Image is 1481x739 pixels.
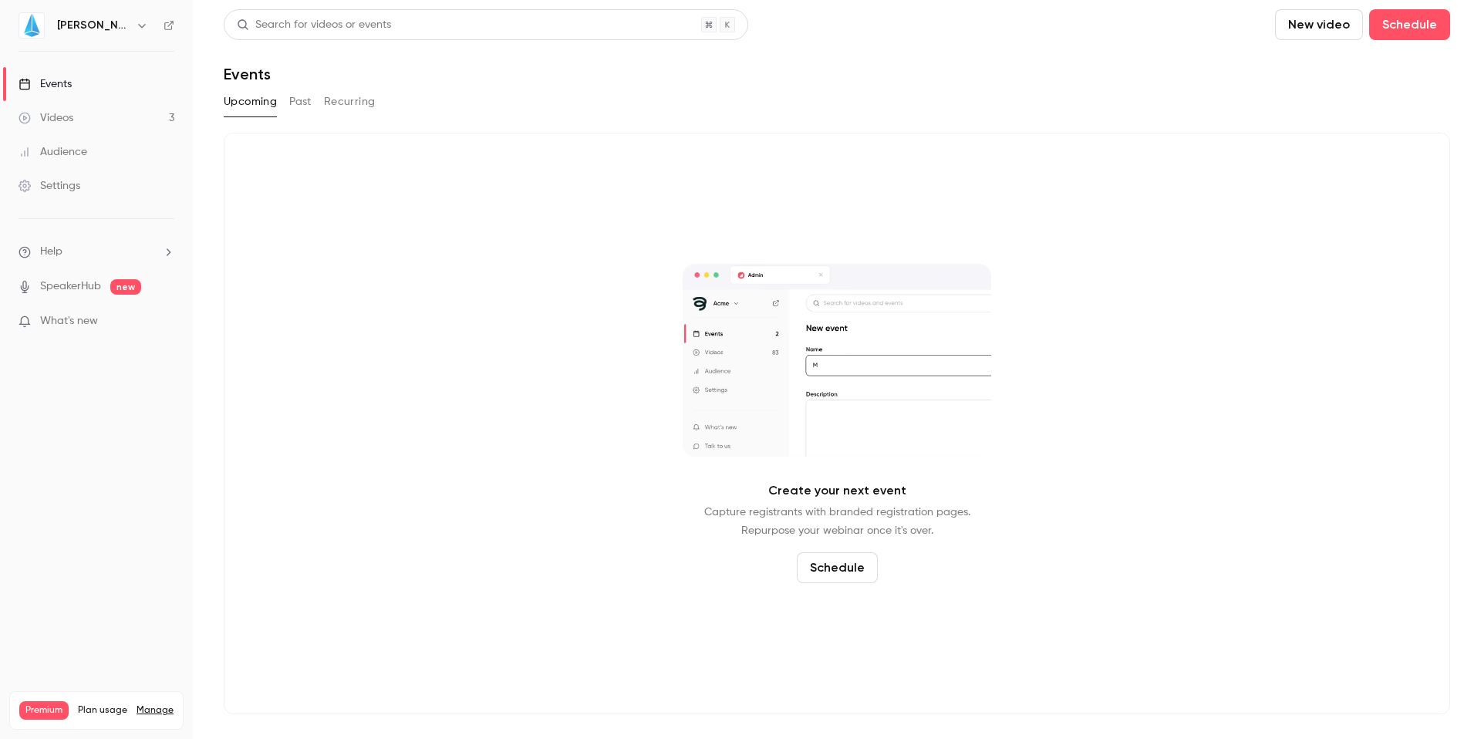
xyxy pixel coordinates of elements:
span: Help [40,244,62,260]
div: Settings [19,178,80,194]
span: new [110,279,141,295]
h6: [PERSON_NAME] [57,18,130,33]
span: What's new [40,313,98,329]
div: Events [19,76,72,92]
div: Videos [19,110,73,126]
a: SpeakerHub [40,278,101,295]
button: New video [1275,9,1363,40]
button: Past [289,89,312,114]
img: Jin [19,13,44,38]
h1: Events [224,65,271,83]
p: Create your next event [768,481,906,500]
button: Schedule [797,552,878,583]
a: Manage [137,704,174,717]
div: Audience [19,144,87,160]
p: Capture registrants with branded registration pages. Repurpose your webinar once it's over. [704,503,970,540]
button: Recurring [324,89,376,114]
div: Search for videos or events [237,17,391,33]
li: help-dropdown-opener [19,244,174,260]
button: Schedule [1369,9,1450,40]
span: Plan usage [78,704,127,717]
button: Upcoming [224,89,277,114]
span: Premium [19,701,69,720]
